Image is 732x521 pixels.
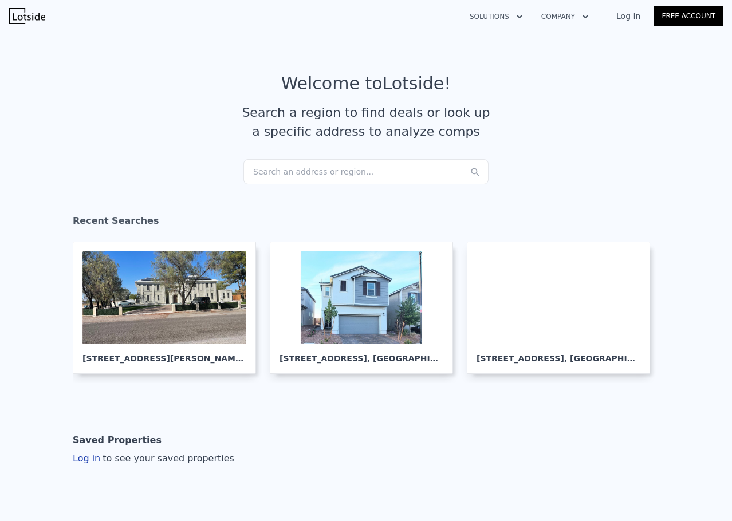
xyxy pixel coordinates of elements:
[477,344,640,364] div: [STREET_ADDRESS] , [GEOGRAPHIC_DATA]
[73,452,234,465] div: Log in
[467,242,659,374] a: [STREET_ADDRESS], [GEOGRAPHIC_DATA]
[100,453,234,464] span: to see your saved properties
[461,6,532,27] button: Solutions
[73,242,265,374] a: [STREET_ADDRESS][PERSON_NAME], [GEOGRAPHIC_DATA]
[270,242,462,374] a: [STREET_ADDRESS], [GEOGRAPHIC_DATA]
[73,429,162,452] div: Saved Properties
[654,6,723,26] a: Free Account
[603,10,654,22] a: Log In
[73,205,659,242] div: Recent Searches
[238,103,494,141] div: Search a region to find deals or look up a specific address to analyze comps
[243,159,489,184] div: Search an address or region...
[281,73,451,94] div: Welcome to Lotside !
[82,344,246,364] div: [STREET_ADDRESS][PERSON_NAME] , [GEOGRAPHIC_DATA]
[532,6,598,27] button: Company
[280,344,443,364] div: [STREET_ADDRESS] , [GEOGRAPHIC_DATA]
[9,8,45,24] img: Lotside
